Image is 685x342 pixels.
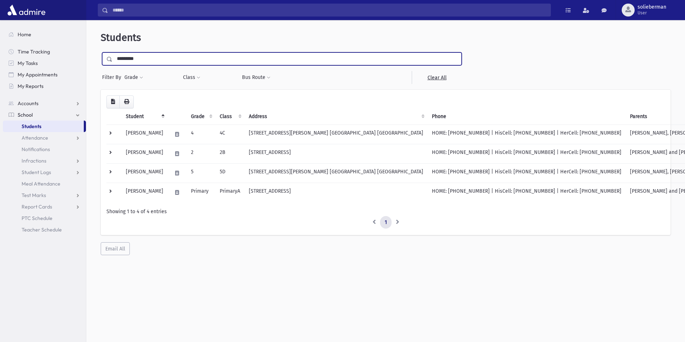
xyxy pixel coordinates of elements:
[122,163,168,183] td: [PERSON_NAME]
[18,31,31,38] span: Home
[245,163,428,183] td: [STREET_ADDRESS][PERSON_NAME] [GEOGRAPHIC_DATA] [GEOGRAPHIC_DATA]
[3,144,86,155] a: Notifications
[108,4,551,17] input: Search
[101,242,130,255] button: Email All
[215,125,245,144] td: 4C
[122,183,168,202] td: [PERSON_NAME]
[18,48,50,55] span: Time Tracking
[22,226,62,233] span: Teacher Schedule
[22,146,50,153] span: Notifications
[22,169,51,175] span: Student Logs
[6,3,47,17] img: AdmirePro
[428,108,626,125] th: Phone
[245,125,428,144] td: [STREET_ADDRESS][PERSON_NAME] [GEOGRAPHIC_DATA] [GEOGRAPHIC_DATA]
[22,135,48,141] span: Attendance
[22,181,60,187] span: Meal Attendance
[3,109,86,121] a: School
[183,71,201,84] button: Class
[428,125,626,144] td: HOME: [PHONE_NUMBER] | HisCell: [PHONE_NUMBER] | HerCell: [PHONE_NUMBER]
[187,163,215,183] td: 5
[245,144,428,163] td: [STREET_ADDRESS]
[3,212,86,224] a: PTC Schedule
[18,60,38,66] span: My Tasks
[3,121,84,132] a: Students
[187,108,215,125] th: Grade: activate to sort column ascending
[3,201,86,212] a: Report Cards
[3,132,86,144] a: Attendance
[22,123,41,130] span: Students
[215,183,245,202] td: PrimaryA
[122,144,168,163] td: [PERSON_NAME]
[245,183,428,202] td: [STREET_ADDRESS]
[102,74,124,81] span: Filter By
[412,71,462,84] a: Clear All
[3,46,86,57] a: Time Tracking
[428,163,626,183] td: HOME: [PHONE_NUMBER] | HisCell: [PHONE_NUMBER] | HerCell: [PHONE_NUMBER]
[124,71,143,84] button: Grade
[3,69,86,80] a: My Appointments
[106,95,120,108] button: CSV
[3,80,86,92] a: My Reports
[242,71,271,84] button: Bus Route
[3,189,86,201] a: Test Marks
[3,224,86,235] a: Teacher Schedule
[638,10,666,16] span: User
[22,203,52,210] span: Report Cards
[119,95,134,108] button: Print
[3,167,86,178] a: Student Logs
[3,57,86,69] a: My Tasks
[215,108,245,125] th: Class: activate to sort column ascending
[22,158,46,164] span: Infractions
[122,108,168,125] th: Student: activate to sort column descending
[18,83,44,89] span: My Reports
[187,183,215,202] td: Primary
[106,208,665,215] div: Showing 1 to 4 of 4 entries
[245,108,428,125] th: Address: activate to sort column ascending
[18,100,38,107] span: Accounts
[187,144,215,163] td: 2
[22,215,52,221] span: PTC Schedule
[18,71,58,78] span: My Appointments
[380,216,392,229] a: 1
[122,125,168,144] td: [PERSON_NAME]
[18,112,33,118] span: School
[3,29,86,40] a: Home
[101,32,141,43] span: Students
[428,183,626,202] td: HOME: [PHONE_NUMBER] | HisCell: [PHONE_NUMBER] | HerCell: [PHONE_NUMBER]
[3,155,86,167] a: Infractions
[3,178,86,189] a: Meal Attendance
[215,144,245,163] td: 2B
[22,192,46,198] span: Test Marks
[215,163,245,183] td: 5D
[638,4,666,10] span: solieberman
[3,98,86,109] a: Accounts
[187,125,215,144] td: 4
[428,144,626,163] td: HOME: [PHONE_NUMBER] | HisCell: [PHONE_NUMBER] | HerCell: [PHONE_NUMBER]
